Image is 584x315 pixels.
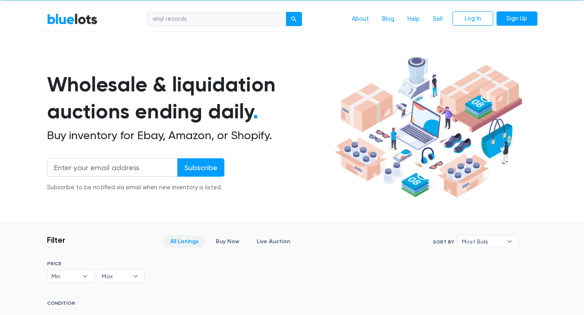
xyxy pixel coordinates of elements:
[209,235,246,248] a: Buy Now
[102,270,129,282] span: Max
[76,270,94,282] b: ▾
[47,158,178,177] input: Enter your email address
[253,99,258,124] span: .
[127,270,144,282] b: ▾
[462,235,503,248] span: Most Bids
[497,11,537,26] a: Sign Up
[177,158,224,177] input: Subscribe
[47,261,145,266] h6: PRICE
[47,300,145,309] h6: CONDITION
[250,235,297,248] a: Live Auction
[376,11,401,27] a: Blog
[147,12,286,27] input: Search for inventory
[426,11,449,27] a: Sell
[47,235,65,245] h3: Filter
[47,71,331,125] h1: Wholesale & liquidation auctions ending daily
[501,235,518,248] b: ▾
[452,11,493,26] a: Log In
[401,11,426,27] a: Help
[331,53,525,202] img: hero-ee84e7d0318cb26816c560f6b4441b76977f77a177738b4e94f68c95b2b83dbb.png
[47,129,331,142] h2: Buy inventory for Ebay, Amazon, or Shopify.
[47,13,98,25] a: BlueLots
[163,235,206,248] a: All Listings
[345,11,376,27] a: About
[47,183,224,192] div: Subscribe to be notified via email when new inventory is listed.
[51,270,78,282] span: Min
[433,238,454,246] label: Sort By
